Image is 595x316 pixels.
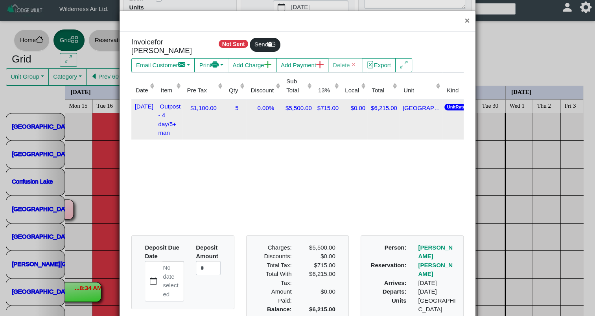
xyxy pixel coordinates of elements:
[145,244,179,260] b: Deposit Due Date
[343,102,365,113] div: $0.00
[385,244,407,251] b: Person:
[403,86,434,95] div: Unit
[276,58,328,72] button: Add Paymentplus lg
[184,102,223,113] div: $1,100.00
[150,277,157,285] svg: calendar
[372,86,391,95] div: Total
[371,262,407,268] b: Reservation:
[369,102,397,113] div: $6,215.00
[303,261,335,270] div: $715.00
[412,287,462,296] div: [DATE]
[309,306,335,312] b: $6,215.00
[367,61,374,68] svg: file excel
[418,262,453,277] a: [PERSON_NAME]
[145,261,161,301] button: calendar
[297,270,341,287] div: $6,215.00
[131,38,192,55] span: for [PERSON_NAME]
[400,61,407,68] svg: arrows angle expand
[219,40,248,48] span: Not Sent
[254,252,297,261] div: Discounts:
[254,243,297,252] div: Charges:
[131,58,195,72] button: Email Customerenvelope fill
[395,58,412,72] button: arrows angle expand
[178,61,186,68] svg: envelope fill
[362,58,396,72] button: file excelExport
[196,244,218,260] b: Deposit Amount
[254,261,297,270] div: Total Tax:
[229,86,238,95] div: Qty
[459,11,475,31] button: Close
[194,58,228,72] button: Printprinter fill
[162,261,184,301] label: No date selected
[211,61,219,68] svg: printer fill
[254,287,297,305] div: Amount Paid:
[412,279,462,288] div: [DATE]
[264,61,272,68] svg: plus lg
[286,77,305,95] div: Sub Total
[136,86,148,95] div: Date
[309,244,335,251] span: $5,500.00
[284,102,312,113] div: $5,500.00
[248,102,280,113] div: 0.00%
[268,40,276,48] svg: mailbox2
[401,102,440,113] div: [GEOGRAPHIC_DATA]
[228,58,276,72] button: Add Chargeplus lg
[345,86,359,95] div: Local
[384,279,407,286] b: Arrives:
[412,296,462,314] div: [GEOGRAPHIC_DATA]
[133,101,153,110] span: [DATE]
[316,61,324,68] svg: plus lg
[254,270,297,287] div: Total With Tax:
[187,86,216,95] div: Pre Tax
[447,86,462,95] div: Kind
[318,86,332,95] div: 13%
[267,306,292,312] b: Balance:
[383,288,407,295] b: Departs:
[392,297,407,304] b: Units
[158,101,181,136] span: Outpost - 4 day/5+ man
[316,102,339,113] div: $715.00
[227,102,245,113] div: 5
[161,86,174,95] div: Item
[328,58,362,72] button: Deletex
[297,252,341,261] div: $0.00
[131,38,206,55] h5: Invoice
[418,244,453,260] a: [PERSON_NAME]
[251,86,274,95] div: Discount
[250,38,280,52] button: Sendmailbox2
[297,287,341,305] div: $0.00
